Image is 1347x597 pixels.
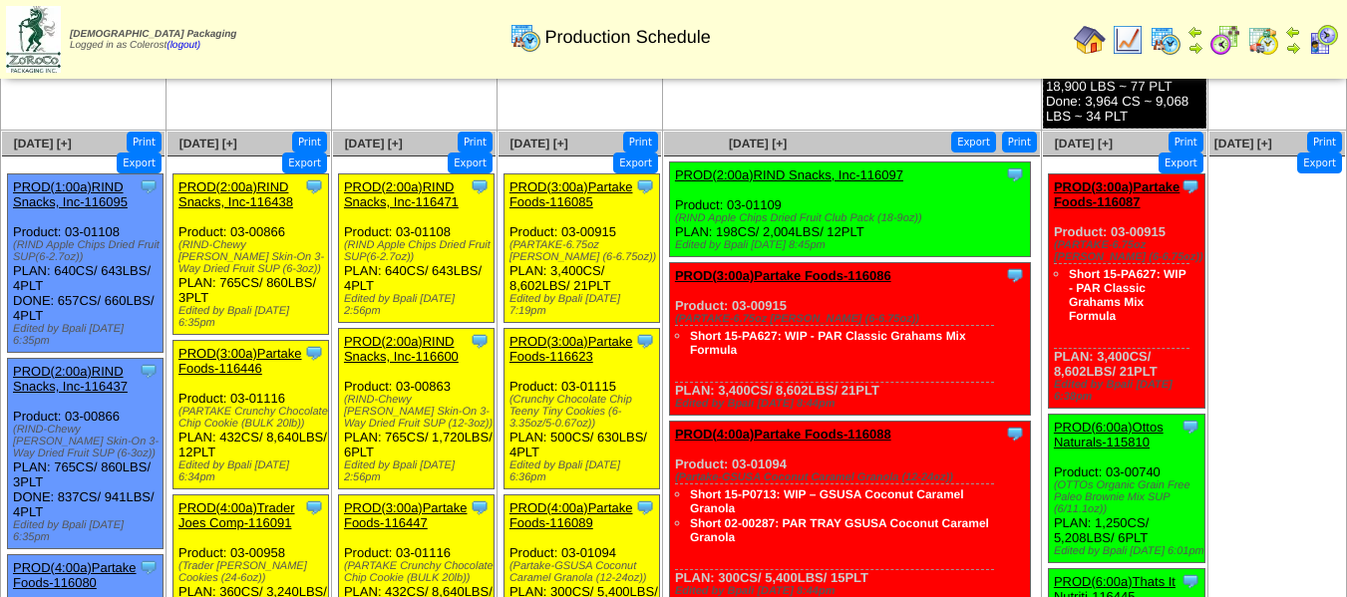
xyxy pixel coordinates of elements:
span: [DEMOGRAPHIC_DATA] Packaging [70,29,236,40]
a: PROD(4:00a)Partake Foods-116088 [675,427,891,442]
div: Edited by Bpali [DATE] 6:35pm [178,305,328,329]
button: Export [448,152,493,173]
a: PROD(4:00a)Trader Joes Comp-116091 [178,500,295,530]
div: Product: 03-00863 PLAN: 765CS / 1,720LBS / 6PLT [338,329,494,489]
button: Print [127,132,162,152]
img: Tooltip [1005,265,1025,285]
div: Edited by Bpali [DATE] 6:35pm [13,323,163,347]
div: (PARTAKE Crunchy Chocolate Chip Cookie (BULK 20lb)) [344,560,494,584]
img: Tooltip [139,557,159,577]
a: PROD(3:00a)Partake Foods-116085 [509,179,633,209]
div: Product: 03-01116 PLAN: 432CS / 8,640LBS / 12PLT [172,341,328,489]
a: PROD(3:00a)Partake Foods-116446 [178,346,302,376]
img: Tooltip [139,176,159,196]
button: Export [117,152,162,173]
a: [DATE] [+] [510,137,568,150]
button: Export [613,152,658,173]
button: Print [292,132,327,152]
a: PROD(3:00a)Partake Foods-116087 [1054,179,1179,209]
a: (logout) [167,40,200,51]
div: Product: 03-00866 PLAN: 765CS / 860LBS / 3PLT [172,174,328,335]
img: Tooltip [304,176,324,196]
div: (RIND Apple Chips Dried Fruit Club Pack (18-9oz)) [675,212,1030,224]
a: PROD(2:00a)RIND Snacks, Inc-116438 [178,179,293,209]
img: arrowright.gif [1285,40,1301,56]
div: Edited by Bpali [DATE] 6:34pm [178,459,328,483]
div: (OTTOs Organic Grain Free Paleo Brownie Mix SUP (6/11.1oz)) [1054,479,1204,515]
img: Tooltip [304,343,324,363]
img: Tooltip [470,176,490,196]
img: Tooltip [1180,571,1200,591]
button: Export [1159,152,1203,173]
img: Tooltip [139,361,159,381]
img: calendarinout.gif [1247,24,1279,56]
img: calendarcustomer.gif [1307,24,1339,56]
div: Edited by Bpali [DATE] 6:36pm [509,459,659,483]
img: Tooltip [470,497,490,517]
img: Tooltip [635,176,655,196]
div: Planned: 8,726 CS ~ 18,900 LBS ~ 77 PLT Done: 3,964 CS ~ 9,068 LBS ~ 34 PLT [1043,59,1206,129]
div: (PARTAKE-6.75oz [PERSON_NAME] (6-6.75oz)) [509,239,659,263]
img: Tooltip [304,497,324,517]
div: Edited by Bpali [DATE] 2:56pm [344,293,494,317]
img: Tooltip [1180,176,1200,196]
img: Tooltip [470,331,490,351]
img: home.gif [1074,24,1106,56]
div: (RIND-Chewy [PERSON_NAME] Skin-On 3-Way Dried Fruit SUP (6-3oz)) [13,424,163,459]
div: (Partake-GSUSA Coconut Caramel Granola (12-24oz)) [675,471,1030,483]
a: PROD(3:00a)Partake Foods-116623 [509,334,633,364]
a: PROD(3:00a)Partake Foods-116086 [675,268,891,283]
img: arrowright.gif [1187,40,1203,56]
div: Product: 03-00915 PLAN: 3,400CS / 8,602LBS / 21PLT [1048,174,1204,409]
button: Export [282,152,327,173]
a: [DATE] [+] [179,137,237,150]
img: calendarprod.gif [509,21,541,53]
div: (PARTAKE Crunchy Chocolate Chip Cookie (BULK 20lb)) [178,406,328,430]
a: PROD(1:00a)RIND Snacks, Inc-116095 [13,179,128,209]
div: Edited by Bpali [DATE] 7:19pm [509,293,659,317]
button: Print [1307,132,1342,152]
img: Tooltip [1005,424,1025,444]
a: PROD(6:00a)Ottos Naturals-115810 [1054,420,1164,449]
a: PROD(2:00a)RIND Snacks, Inc-116471 [344,179,459,209]
a: [DATE] [+] [345,137,403,150]
button: Export [951,132,996,152]
a: [DATE] [+] [729,137,787,150]
img: arrowleft.gif [1187,24,1203,40]
div: Product: 03-01115 PLAN: 500CS / 630LBS / 4PLT [504,329,659,489]
div: (Trader [PERSON_NAME] Cookies (24-6oz)) [178,560,328,584]
button: Export [1297,152,1342,173]
img: calendarblend.gif [1209,24,1241,56]
a: Short 15-PA627: WIP - PAR Classic Grahams Mix Formula [690,329,966,357]
img: Tooltip [635,331,655,351]
a: [DATE] [+] [14,137,72,150]
div: (RIND Apple Chips Dried Fruit SUP(6-2.7oz)) [344,239,494,263]
a: PROD(3:00a)Partake Foods-116447 [344,500,468,530]
div: Edited by Bpali [DATE] 8:45pm [675,239,1030,251]
button: Print [1169,132,1203,152]
div: Product: 03-01108 PLAN: 640CS / 643LBS / 4PLT DONE: 657CS / 660LBS / 4PLT [8,174,164,353]
div: (RIND-Chewy [PERSON_NAME] Skin-On 3-Way Dried Fruit SUP (6-3oz)) [178,239,328,275]
div: Product: 03-00866 PLAN: 765CS / 860LBS / 3PLT DONE: 837CS / 941LBS / 4PLT [8,359,164,549]
img: line_graph.gif [1112,24,1144,56]
img: calendarprod.gif [1150,24,1181,56]
div: (RIND Apple Chips Dried Fruit SUP(6-2.7oz)) [13,239,163,263]
span: Logged in as Colerost [70,29,236,51]
div: (RIND-Chewy [PERSON_NAME] Skin-On 3-Way Dried Fruit SUP (12-3oz)) [344,394,494,430]
a: Short 02-00287: PAR TRAY GSUSA Coconut Caramel Granola [690,516,989,544]
a: PROD(4:00a)Partake Foods-116080 [13,560,137,590]
img: Tooltip [635,497,655,517]
a: PROD(4:00a)Partake Foods-116089 [509,500,633,530]
button: Print [1002,132,1037,152]
a: PROD(2:00a)RIND Snacks, Inc-116097 [675,167,903,182]
div: Product: 03-01108 PLAN: 640CS / 643LBS / 4PLT [338,174,494,323]
a: PROD(2:00a)RIND Snacks, Inc-116600 [344,334,459,364]
div: (Partake-GSUSA Coconut Caramel Granola (12-24oz)) [509,560,659,584]
span: [DATE] [+] [1055,137,1113,150]
button: Print [623,132,658,152]
div: Edited by Bpali [DATE] 6:38pm [1054,379,1204,403]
